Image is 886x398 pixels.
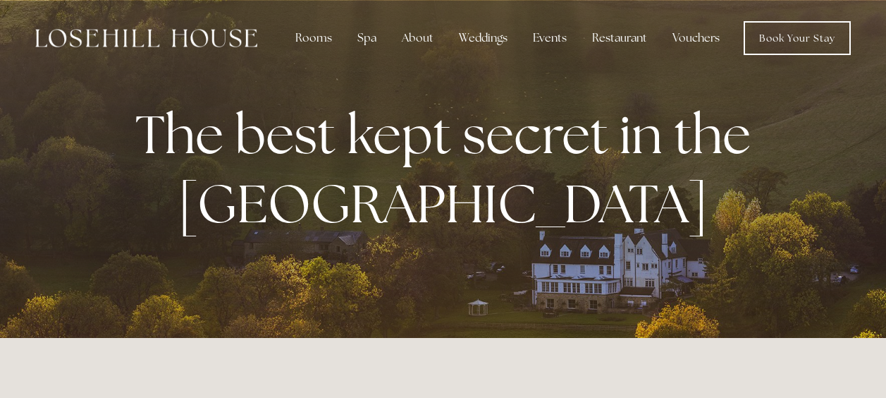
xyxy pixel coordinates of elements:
[522,24,578,52] div: Events
[661,24,731,52] a: Vouchers
[346,24,388,52] div: Spa
[744,21,851,55] a: Book Your Stay
[135,99,762,238] strong: The best kept secret in the [GEOGRAPHIC_DATA]
[448,24,519,52] div: Weddings
[581,24,658,52] div: Restaurant
[35,29,257,47] img: Losehill House
[284,24,343,52] div: Rooms
[390,24,445,52] div: About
